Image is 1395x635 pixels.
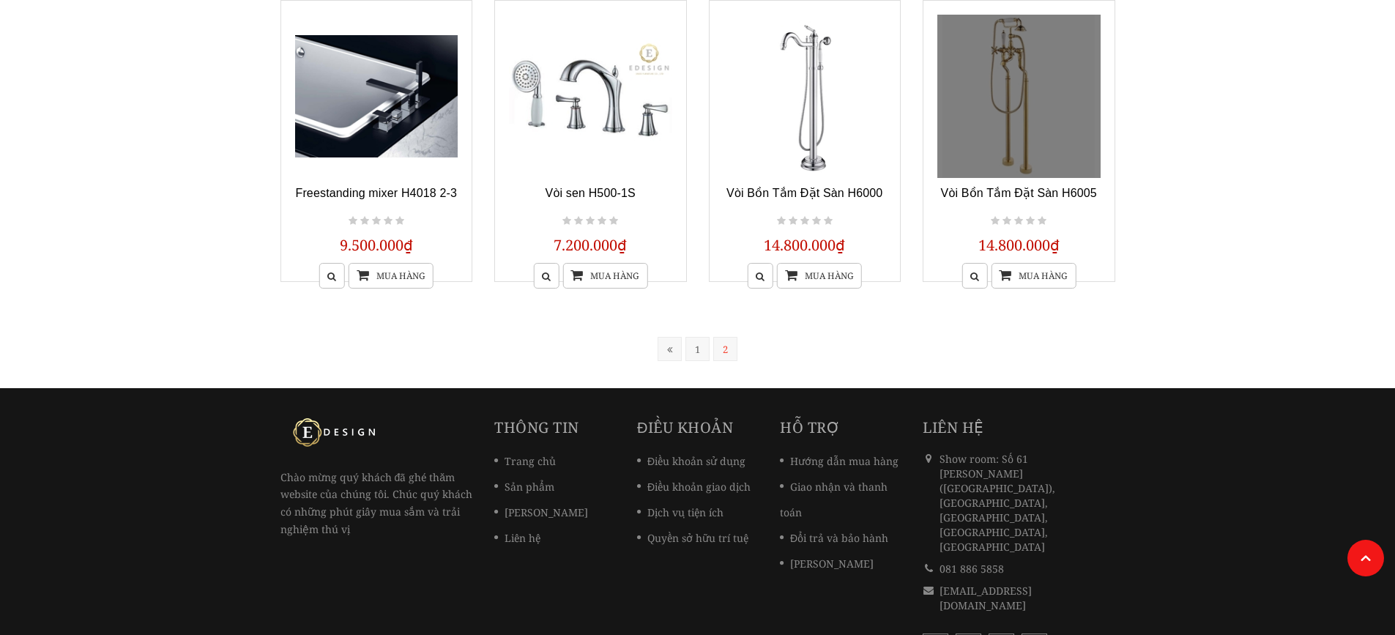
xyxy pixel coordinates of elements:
[991,263,1076,289] a: Mua hàng
[637,480,751,494] a: Điều khoản giao dịch
[812,215,821,228] i: Not rated yet!
[280,417,390,447] img: logo Kreiner Germany - Edesign Interior
[384,215,393,228] i: Not rated yet!
[395,215,404,228] i: Not rated yet!
[546,187,636,199] a: Vòi sen H500-1S
[494,531,540,545] a: Liên hệ
[1014,215,1023,228] i: Not rated yet!
[360,215,369,228] i: Not rated yet!
[780,557,874,571] a: [PERSON_NAME]
[494,454,556,468] a: Trang chủ
[494,417,579,437] a: Thông tin
[637,417,733,437] a: Điều khoản
[780,454,899,468] a: Hướng dẫn mua hàng
[777,215,786,228] i: Not rated yet!
[1347,540,1384,576] a: Lên đầu trang
[637,454,745,468] a: Điều khoản sử dụng
[775,212,835,230] div: Not rated yet!
[494,480,554,494] a: Sản phẩm
[586,215,595,228] i: Not rated yet!
[713,337,737,361] a: 2
[780,480,888,519] a: Giao nhận và thanh toán
[941,187,1097,199] a: Vòi Bồn Tắm Đặt Sàn H6005
[940,562,1004,576] a: 081 886 5858
[685,337,710,361] a: 1
[349,263,434,289] a: Mua hàng
[562,215,571,228] i: Not rated yet!
[372,215,381,228] i: Not rated yet!
[1026,215,1035,228] i: Not rated yet!
[560,212,620,230] div: Not rated yet!
[989,212,1049,230] div: Not rated yet!
[940,452,1055,554] span: Show room: Số 61 [PERSON_NAME] ([GEOGRAPHIC_DATA]), [GEOGRAPHIC_DATA], [GEOGRAPHIC_DATA], [GEOGRA...
[554,235,627,255] span: 7.200.000₫
[346,212,406,230] div: Not rated yet!
[991,215,1000,228] i: Not rated yet!
[295,187,457,199] a: Freestanding mixer H4018 2-3
[609,215,618,228] i: Not rated yet!
[1002,215,1011,228] i: Not rated yet!
[800,215,809,228] i: Not rated yet!
[1038,215,1046,228] i: Not rated yet!
[777,263,862,289] a: Mua hàng
[780,531,888,545] a: Đổi trả và bảo hành
[349,215,357,228] i: Not rated yet!
[280,417,473,538] p: Chào mừng quý khách đã ghé thăm website của chúng tôi. Chúc quý khách có những phút giây mua sắm ...
[824,215,833,228] i: Not rated yet!
[598,215,606,228] i: Not rated yet!
[764,235,845,255] span: 14.800.000₫
[637,531,748,545] a: Quyền sở hữu trí tuệ
[940,584,1032,612] a: [EMAIL_ADDRESS][DOMAIN_NAME]
[789,215,797,228] i: Not rated yet!
[494,505,588,519] a: [PERSON_NAME]
[978,235,1060,255] span: 14.800.000₫
[637,505,723,519] a: Dịch vụ tiện ích
[562,263,647,289] a: Mua hàng
[780,417,840,437] a: Hỗ trợ
[923,417,984,437] span: Liên hệ
[340,235,413,255] span: 9.500.000₫
[574,215,583,228] i: Not rated yet!
[726,187,882,199] a: Vòi Bồn Tắm Đặt Sàn H6000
